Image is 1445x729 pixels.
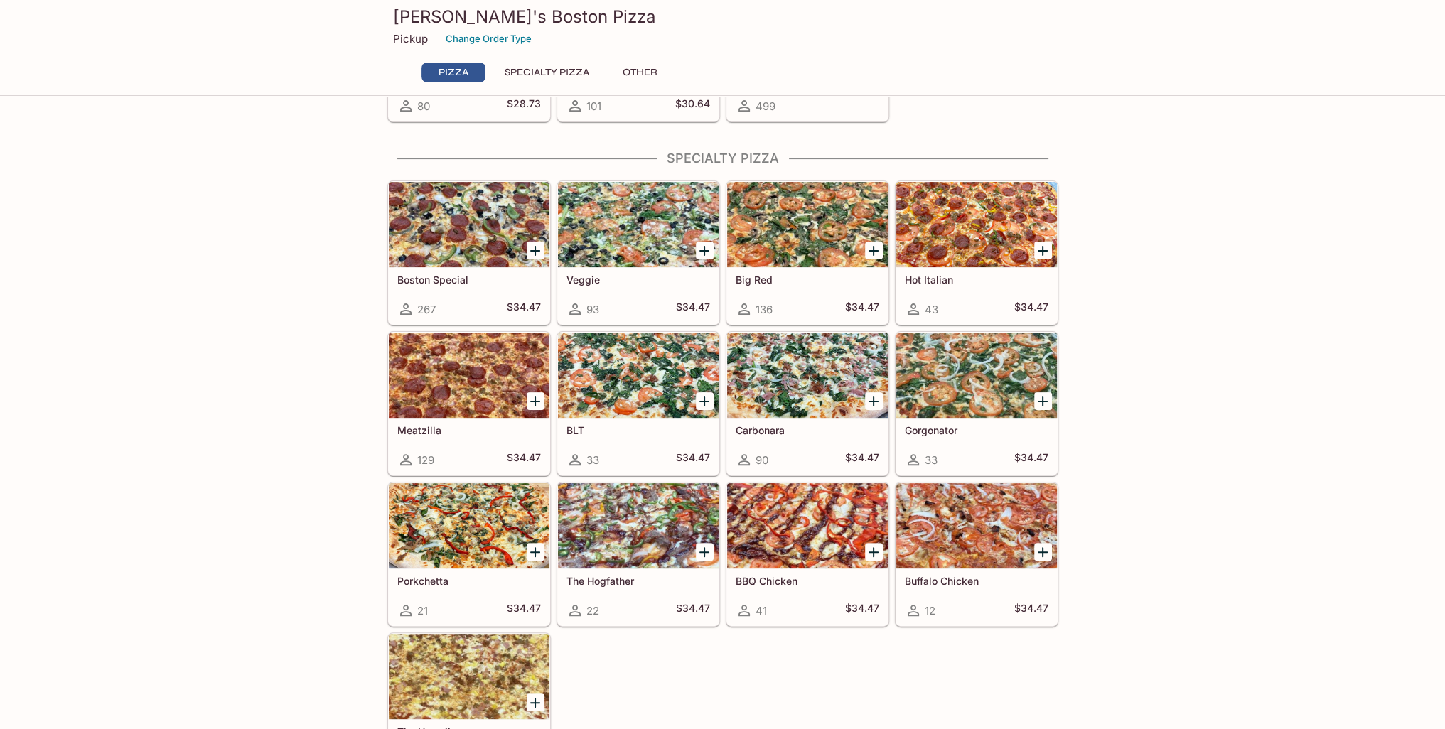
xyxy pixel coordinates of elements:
a: Meatzilla129$34.47 [388,332,550,475]
a: The Hogfather22$34.47 [557,482,719,626]
h5: $34.47 [1014,602,1048,619]
div: Carbonara [727,333,888,418]
h5: $34.47 [676,602,710,619]
button: Add BBQ Chicken [865,543,883,561]
button: Add Veggie [696,242,714,259]
h5: BLT [566,424,710,436]
h5: Buffalo Chicken [905,575,1048,587]
button: Add Meatzilla [527,392,544,410]
h5: $34.47 [845,301,879,318]
h5: Carbonara [736,424,879,436]
h5: Big Red [736,274,879,286]
a: BBQ Chicken41$34.47 [726,482,888,626]
span: 12 [925,604,935,617]
span: 129 [417,453,434,467]
span: 41 [756,604,767,617]
span: 21 [417,604,428,617]
h5: $34.47 [845,602,879,619]
h5: $34.47 [507,451,541,468]
h5: Veggie [566,274,710,286]
h5: Hot Italian [905,274,1048,286]
a: Gorgonator33$34.47 [896,332,1058,475]
div: The Hawaiian [389,634,549,719]
button: Specialty Pizza [497,63,597,82]
div: Buffalo Chicken [896,483,1057,568]
span: 93 [586,303,599,316]
div: BBQ Chicken [727,483,888,568]
span: 101 [586,99,601,113]
h5: $34.47 [507,602,541,619]
h5: $34.47 [1014,301,1048,318]
span: 80 [417,99,430,113]
p: Pickup [393,32,428,45]
h5: Meatzilla [397,424,541,436]
div: Boston Special [389,182,549,267]
button: Pizza [421,63,485,82]
div: Big Red [727,182,888,267]
a: Veggie93$34.47 [557,181,719,325]
a: Hot Italian43$34.47 [896,181,1058,325]
h5: $30.64 [675,97,710,114]
span: 90 [756,453,768,467]
div: Veggie [558,182,719,267]
div: Porkchetta [389,483,549,568]
h5: $34.47 [676,301,710,318]
h5: $34.47 [845,451,879,468]
div: BLT [558,333,719,418]
button: Add Porkchetta [527,543,544,561]
span: 136 [756,303,773,316]
button: Add BLT [696,392,714,410]
div: The Hogfather [558,483,719,568]
a: Boston Special267$34.47 [388,181,550,325]
h5: Boston Special [397,274,541,286]
div: Meatzilla [389,333,549,418]
button: Add Hot Italian [1034,242,1052,259]
a: Buffalo Chicken12$34.47 [896,482,1058,626]
button: Add Boston Special [527,242,544,259]
span: 43 [925,303,938,316]
h5: BBQ Chicken [736,575,879,587]
button: Add Big Red [865,242,883,259]
button: Add The Hogfather [696,543,714,561]
a: Porkchetta21$34.47 [388,482,550,626]
span: 33 [925,453,938,467]
div: Gorgonator [896,333,1057,418]
h5: The Hogfather [566,575,710,587]
button: Add Gorgonator [1034,392,1052,410]
button: Add Carbonara [865,392,883,410]
h4: Specialty Pizza [387,151,1058,166]
span: 22 [586,604,599,617]
h5: $34.47 [1014,451,1048,468]
h5: Gorgonator [905,424,1048,436]
h3: [PERSON_NAME]'s Boston Pizza [393,6,1053,28]
h5: Porkchetta [397,575,541,587]
span: 499 [756,99,775,113]
div: Hot Italian [896,182,1057,267]
h5: $34.47 [676,451,710,468]
h5: $34.47 [507,301,541,318]
a: BLT33$34.47 [557,332,719,475]
span: 267 [417,303,436,316]
button: Other [608,63,672,82]
a: Carbonara90$34.47 [726,332,888,475]
span: 33 [586,453,599,467]
a: Big Red136$34.47 [726,181,888,325]
button: Add The Hawaiian [527,693,544,711]
h5: $28.73 [507,97,541,114]
button: Change Order Type [439,28,538,50]
button: Add Buffalo Chicken [1034,543,1052,561]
